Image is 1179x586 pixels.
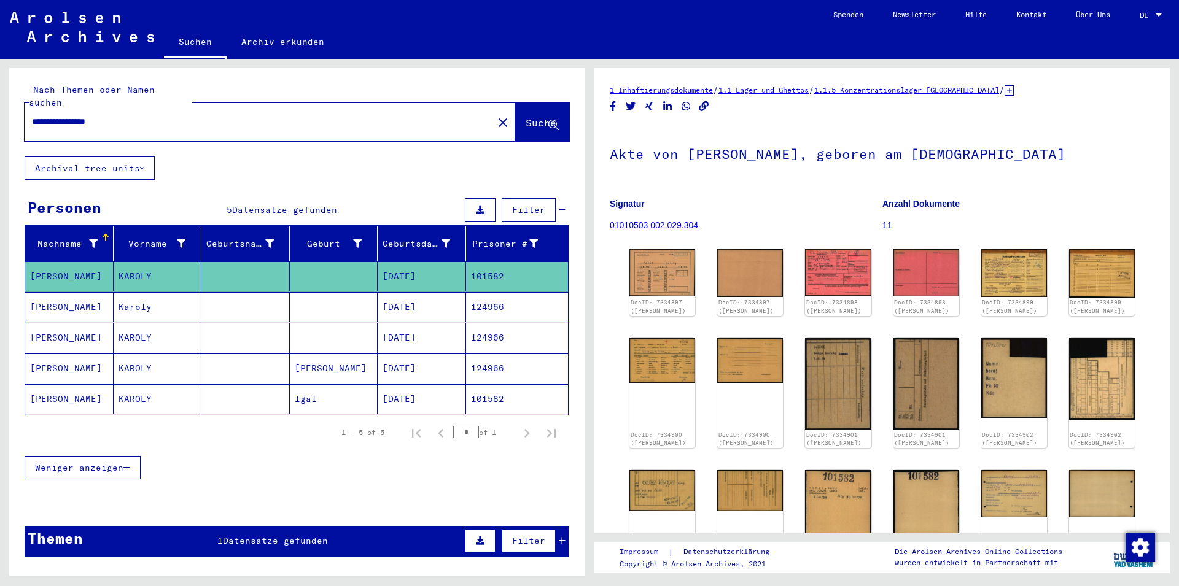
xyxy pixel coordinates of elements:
a: 01010503 002.029.304 [610,220,698,230]
div: Nachname [30,234,113,253]
mat-cell: [DATE] [378,261,466,291]
b: Anzahl Dokumente [882,199,960,209]
mat-header-cell: Nachname [25,226,114,261]
img: 002.jpg [893,249,959,296]
div: Geburtsname [206,237,274,250]
a: Archiv erkunden [227,27,339,56]
span: / [999,84,1005,95]
mat-cell: [PERSON_NAME] [25,292,114,322]
button: Filter [502,198,556,222]
mat-header-cell: Geburtsname [201,226,290,261]
button: Weniger anzeigen [25,456,141,479]
mat-header-cell: Geburt‏ [290,226,378,261]
div: Geburt‏ [295,234,378,253]
span: Datensätze gefunden [232,204,337,215]
button: Next page [515,420,539,445]
span: Filter [512,535,545,546]
p: wurden entwickelt in Partnerschaft mit [895,557,1062,568]
button: Last page [539,420,564,445]
img: yv_logo.png [1111,542,1157,573]
mat-cell: 124966 [466,292,569,322]
mat-cell: 124966 [466,353,569,384]
mat-cell: [PERSON_NAME] [25,384,114,414]
span: 5 [227,204,232,215]
button: First page [404,420,429,445]
div: Prisoner # [471,237,539,250]
div: Prisoner # [471,234,554,253]
mat-header-cell: Vorname [114,226,202,261]
mat-cell: [PERSON_NAME] [25,261,114,291]
a: Impressum [620,546,668,558]
img: Zustimmung ändern [1126,533,1155,562]
button: Copy link [698,99,710,114]
mat-cell: [PERSON_NAME] [25,353,114,384]
mat-cell: 101582 [466,384,569,414]
a: DocID: 7334902 ([PERSON_NAME]) [982,431,1037,447]
div: Vorname [119,234,201,253]
span: DE [1140,11,1153,20]
button: Archival tree units [25,156,155,180]
img: 002.jpg [893,470,959,560]
a: 1 Inhaftierungsdokumente [610,85,713,94]
mat-cell: Igal [290,384,378,414]
span: Filter [512,204,545,215]
p: Die Arolsen Archives Online-Collections [895,546,1062,557]
mat-header-cell: Geburtsdatum [378,226,466,261]
a: DocID: 7334897 ([PERSON_NAME]) [718,299,774,314]
mat-cell: KAROLY [114,384,202,414]
img: 002.jpg [717,338,783,383]
mat-icon: close [496,115,510,130]
a: DocID: 7334899 ([PERSON_NAME]) [1070,299,1125,314]
button: Share on WhatsApp [680,99,693,114]
mat-cell: [DATE] [378,384,466,414]
img: 002.jpg [1069,470,1135,517]
mat-cell: KAROLY [114,353,202,384]
div: | [620,546,784,558]
button: Share on LinkedIn [661,99,674,114]
mat-label: Nach Themen oder Namen suchen [29,84,155,108]
h1: Akte von [PERSON_NAME], geboren am [DEMOGRAPHIC_DATA] [610,126,1154,180]
button: Share on Facebook [607,99,620,114]
img: 002.jpg [893,338,959,430]
mat-cell: [DATE] [378,323,466,353]
img: 001.jpg [629,470,695,511]
span: / [713,84,718,95]
div: Geburtsname [206,234,289,253]
a: DocID: 7334901 ([PERSON_NAME]) [894,431,949,447]
a: DocID: 7334900 ([PERSON_NAME]) [631,431,686,447]
mat-cell: [PERSON_NAME] [290,353,378,384]
img: 001.jpg [629,249,695,296]
span: Suche [526,117,556,129]
img: 002.jpg [1069,338,1135,420]
img: 001.jpg [805,338,871,430]
img: 002.jpg [1069,249,1135,298]
b: Signatur [610,199,645,209]
a: DocID: 7334900 ([PERSON_NAME]) [718,431,774,447]
mat-cell: [DATE] [378,353,466,384]
a: DocID: 7334897 ([PERSON_NAME]) [631,299,686,314]
p: 11 [882,219,1154,232]
span: Datensätze gefunden [223,535,328,546]
a: DocID: 7334899 ([PERSON_NAME]) [982,299,1037,314]
a: DocID: 7334898 ([PERSON_NAME]) [894,299,949,314]
a: Datenschutzerklärung [674,546,784,558]
img: 002.jpg [717,249,783,296]
span: Weniger anzeigen [35,462,123,473]
a: DocID: 7334898 ([PERSON_NAME]) [806,299,862,314]
div: Themen [28,527,83,549]
mat-cell: 101582 [466,261,569,291]
div: Geburtsdatum [383,234,465,253]
button: Suche [515,103,569,141]
div: 1 – 5 of 5 [341,427,384,438]
mat-cell: KAROLY [114,261,202,291]
mat-cell: KAROLY [114,323,202,353]
img: 001.jpg [805,249,871,296]
div: Nachname [30,237,98,250]
a: 1.1.5 Konzentrationslager [GEOGRAPHIC_DATA] [814,85,999,94]
div: Geburt‏ [295,237,362,250]
p: Copyright © Arolsen Archives, 2021 [620,558,784,569]
button: Share on Xing [643,99,656,114]
mat-header-cell: Prisoner # [466,226,569,261]
img: 001.jpg [805,470,871,558]
button: Filter [502,529,556,552]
